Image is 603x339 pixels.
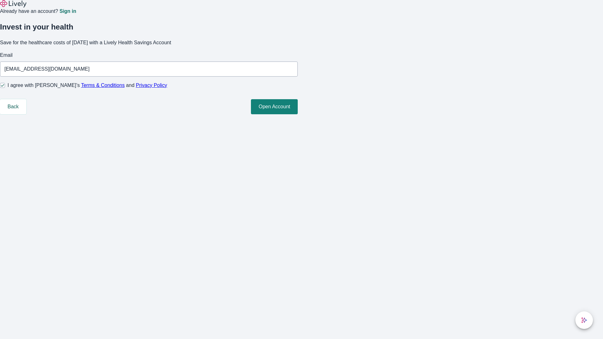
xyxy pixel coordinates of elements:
span: I agree with [PERSON_NAME]’s and [8,82,167,89]
a: Terms & Conditions [81,83,125,88]
button: chat [575,311,593,329]
button: Open Account [251,99,298,114]
a: Privacy Policy [136,83,167,88]
a: Sign in [59,9,76,14]
svg: Lively AI Assistant [581,317,587,323]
